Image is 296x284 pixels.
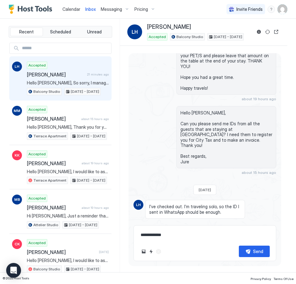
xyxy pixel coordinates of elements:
[87,29,102,35] span: Unread
[253,248,263,255] div: Send
[242,170,276,175] span: about 15 hours ago
[87,72,109,76] span: 21 minutes ago
[71,89,99,94] span: [DATE] - [DATE]
[19,29,34,35] span: Recent
[264,28,271,36] button: Sync reservation
[9,26,112,38] div: tab-group
[147,24,191,31] span: [PERSON_NAME]
[236,6,263,12] span: Invite Friends
[28,62,46,68] span: Accepted
[28,196,46,201] span: Accepted
[136,202,141,208] span: LH
[50,29,71,35] span: Scheduled
[242,97,276,101] span: about 19 hours ago
[199,187,211,192] span: [DATE]
[147,248,155,255] button: Quick reply
[62,6,80,12] a: Calendar
[273,277,294,281] span: Terms Of Use
[82,161,109,165] span: about 19 hours ago
[28,151,46,157] span: Accepted
[33,178,66,183] span: Terrace Apartment
[77,133,105,139] span: [DATE] - [DATE]
[99,250,109,254] span: [DATE]
[85,6,96,12] a: Inbox
[101,6,122,12] span: Messaging
[180,110,272,164] span: Hello [PERSON_NAME], Can you please send me IDs from all the guests that are staying at [GEOGRAPH...
[27,124,109,130] span: Hello [PERSON_NAME], Thank you for your message. I just got a feedback voice message from landlor...
[14,197,20,202] span: MB
[214,34,242,40] span: [DATE] - [DATE]
[134,6,148,12] span: Pricing
[27,249,96,255] span: [PERSON_NAME]
[176,34,203,40] span: Balcony Studio
[251,275,271,282] a: Privacy Policy
[27,160,79,166] span: [PERSON_NAME]
[27,213,109,219] span: Hi [PERSON_NAME], Just a reminder that your check-out is [DATE]. Before you check-out please wash...
[71,266,99,272] span: [DATE] - [DATE]
[14,108,20,114] span: MM
[251,277,271,281] span: Privacy Policy
[277,4,287,14] div: User profile
[9,5,55,14] a: Host Tools Logo
[27,80,109,86] span: Hello [PERSON_NAME], So sorry, I manage a lot of apartments and I didn`t find your message on Wha...
[268,6,275,13] div: menu
[77,178,105,183] span: [DATE] - [DATE]
[2,276,29,280] span: © 2025 Host Tools
[33,222,58,228] span: Attelier Studio
[15,241,20,247] span: CK
[15,64,19,69] span: LH
[140,248,147,255] button: Upload image
[78,28,111,36] button: Unread
[27,169,109,174] span: Hello [PERSON_NAME], I would like to ask you for FRONT and BACK SIDE (clear photos on flat surfac...
[28,240,46,246] span: Accepted
[149,34,166,40] span: Accepted
[149,204,241,215] span: I’ve checked out. I’m traveling solo, so the ID I sent in WhatsApp should be enough.
[273,275,294,282] a: Terms Of Use
[28,107,46,112] span: Accepted
[27,204,79,211] span: [PERSON_NAME]
[6,263,21,278] div: Open Intercom Messenger
[19,43,111,54] input: Input Field
[27,258,109,263] span: Hello [PERSON_NAME], I would like to ask you for FRONT and BACK SIDE (clear photos on flat surfac...
[239,246,270,257] button: Send
[27,71,85,78] span: [PERSON_NAME]
[44,28,77,36] button: Scheduled
[15,153,19,158] span: KK
[273,28,280,36] button: Open reservation
[82,206,109,210] span: about 19 hours ago
[69,222,97,228] span: [DATE] - [DATE]
[81,117,109,121] span: about 15 hours ago
[33,266,60,272] span: Balcony Studio
[255,28,263,36] button: Reservation information
[27,116,79,122] span: [PERSON_NAME]
[132,28,138,36] span: LH
[10,28,43,36] button: Recent
[33,133,66,139] span: Terrace Apartment
[33,89,60,94] span: Balcony Studio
